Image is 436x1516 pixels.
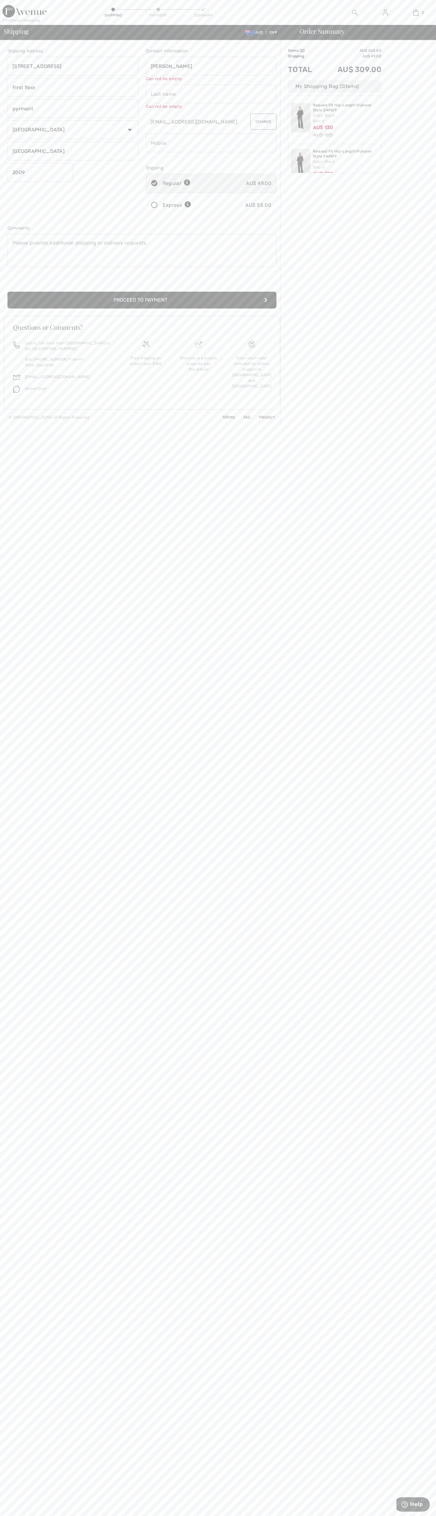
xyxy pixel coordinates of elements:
[7,142,138,160] input: State/Province
[146,48,277,54] div: Contact Information
[2,17,40,23] div: < Continue Shopping
[288,59,321,80] td: Total
[149,12,168,18] div: Payment
[146,112,244,131] input: E-mail
[313,171,333,177] span: AU$ 130
[25,340,112,352] p: Call us Toll-Free from [GEOGRAPHIC_DATA] or the US at
[301,48,303,53] span: 2
[313,103,379,113] a: Relaxed Fit Hip-Length Pullover Style 244109
[13,374,20,381] img: email
[7,292,276,309] button: Proceed to Payment
[13,342,20,348] img: call
[9,415,89,420] div: © [GEOGRAPHIC_DATA] All Rights Reserved
[352,9,357,16] img: search the website
[288,80,381,93] div: My Shopping Bag ( Items)
[194,12,213,18] div: Summary
[245,202,271,209] div: AU$ 55.00
[7,78,138,97] input: Address line 2
[25,357,112,368] p: Dial [PHONE_NUMBER] From All Other Countries
[396,1497,430,1513] iframe: Opens a widget where you can find more information
[195,341,202,348] img: Delivery is a breeze since we pay the duties!
[13,386,20,393] img: chat
[146,75,277,82] div: Can not be empty
[7,99,138,118] input: City
[250,114,276,130] button: Change
[245,30,255,35] img: Australian Dollar
[313,159,379,170] div: Color: Black Size: 6
[252,415,275,420] a: Privacy
[146,165,277,171] div: Shipping
[7,163,73,182] input: Zip/Postal Code
[215,415,235,420] a: Terms
[291,149,310,178] img: Relaxed Fit Hip-Length Pullover Style 244109
[288,53,321,59] td: Shipping
[321,59,381,80] td: AU$ 309.00
[422,10,424,15] span: 2
[248,341,255,348] img: Free shipping on orders over $180
[341,83,344,89] span: 2
[313,149,379,159] a: Relaxed Fit Hip-Length Pullover Style 244109
[2,5,47,17] img: 1ère Avenue
[146,57,277,75] input: First name
[177,355,220,372] div: Delivery is a breeze since we pay the duties!
[163,180,190,187] div: Regular
[4,28,29,34] span: Shipping
[25,375,90,379] a: [EMAIL_ADDRESS][DOMAIN_NAME]
[163,202,191,209] div: Express
[383,9,388,16] img: My Info
[7,48,138,54] div: Shipping Address
[146,85,277,103] input: Last name
[246,180,271,187] div: AU$ 49.00
[142,341,149,348] img: Free shipping on orders over $180
[413,9,419,16] img: My Bag
[236,415,251,420] a: FAQ
[321,48,381,53] td: AU$ 260.00
[321,53,381,59] td: AU$ 49.00
[146,103,277,110] div: Can not be empty
[313,113,379,124] div: Color: Black Size: 6
[291,103,310,132] img: Relaxed Fit Hip-Length Pullover Style 244109
[313,124,333,130] span: AU$ 130
[230,355,273,389] div: Free return label included for orders shipped to [GEOGRAPHIC_DATA] and [GEOGRAPHIC_DATA]
[292,28,432,34] div: Order Summary
[378,9,393,17] a: Sign In
[7,57,138,75] input: Address line 1
[124,355,167,367] div: Free shipping on orders over $180
[288,48,321,53] td: Items ( )
[269,30,277,35] span: EN
[42,347,76,351] a: [PHONE_NUMBER]
[245,30,266,35] span: AUD
[25,386,46,391] span: Online Chat
[13,324,271,330] h3: Questions or Comments?
[104,12,122,18] div: Shipping
[7,225,276,231] div: Comments
[146,134,277,152] input: Mobile
[401,9,431,16] a: 2
[313,132,333,138] s: AU$ 185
